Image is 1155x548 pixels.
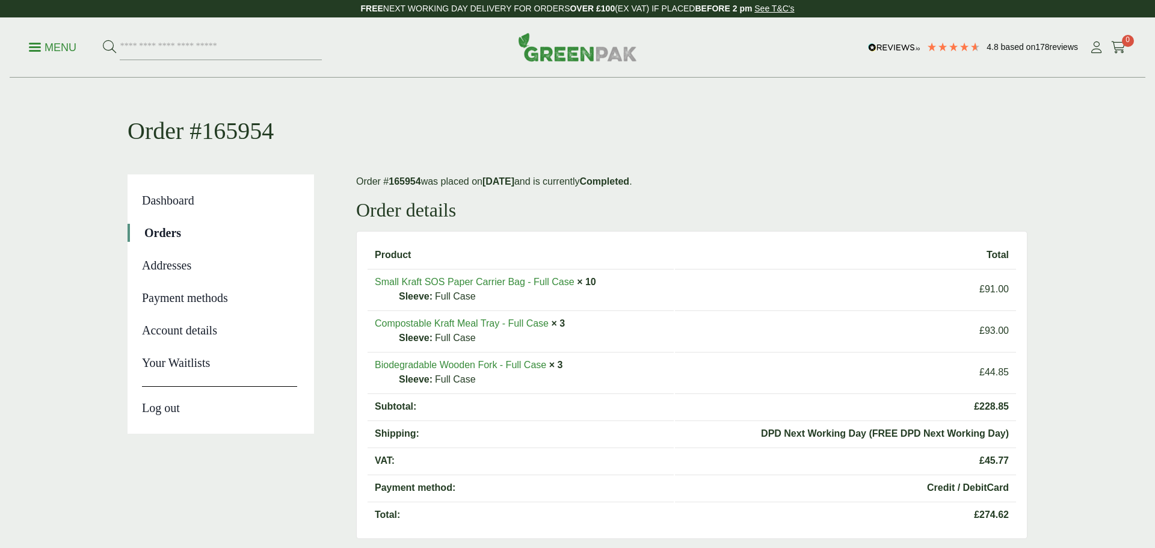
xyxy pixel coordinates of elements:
td: DPD Next Working Day (FREE DPD Next Working Day) [675,420,1016,446]
span: 0 [1122,35,1134,47]
strong: OVER £100 [570,4,615,13]
p: Full Case [399,289,667,304]
p: Full Case [399,372,667,387]
a: Compostable Kraft Meal Tray - Full Case [375,318,549,328]
th: Subtotal: [368,393,674,419]
th: Product [368,242,674,268]
img: REVIEWS.io [868,43,920,52]
i: My Account [1089,42,1104,54]
a: Small Kraft SOS Paper Carrier Bag - Full Case [375,277,574,287]
p: Menu [29,40,76,55]
mark: 165954 [389,176,420,186]
h1: Order #165954 [128,78,1027,146]
h2: Order details [356,199,1027,221]
a: Orders [144,224,297,242]
span: £ [979,455,985,466]
a: Your Waitlists [142,354,297,372]
a: Menu [29,40,76,52]
span: £ [974,401,979,411]
p: Full Case [399,331,667,345]
a: Log out [142,386,297,417]
th: Total: [368,502,674,528]
span: 274.62 [682,508,1009,522]
mark: Completed [579,176,629,186]
span: £ [979,367,985,377]
p: Order # was placed on and is currently . [356,174,1027,189]
th: Shipping: [368,420,674,446]
a: Addresses [142,256,297,274]
a: 0 [1111,38,1126,57]
span: 178 [1035,42,1049,52]
div: 4.78 Stars [926,42,981,52]
bdi: 44.85 [979,367,1009,377]
strong: Sleeve: [399,372,433,387]
span: £ [974,510,979,520]
span: 4.8 [987,42,1000,52]
bdi: 93.00 [979,325,1009,336]
strong: Sleeve: [399,331,433,345]
strong: Sleeve: [399,289,433,304]
th: Payment method: [368,475,674,500]
strong: FREE [360,4,383,13]
strong: × 3 [549,360,563,370]
span: £ [979,325,985,336]
bdi: 91.00 [979,284,1009,294]
span: £ [979,284,985,294]
a: Payment methods [142,289,297,307]
span: Based on [1001,42,1036,52]
td: Credit / DebitCard [675,475,1016,500]
a: Dashboard [142,191,297,209]
strong: × 10 [577,277,596,287]
a: Biodegradable Wooden Fork - Full Case [375,360,546,370]
span: 45.77 [682,454,1009,468]
a: See T&C's [754,4,794,13]
img: GreenPak Supplies [518,32,637,61]
span: 228.85 [682,399,1009,414]
th: VAT: [368,448,674,473]
strong: × 3 [551,318,565,328]
span: reviews [1050,42,1078,52]
i: Cart [1111,42,1126,54]
strong: BEFORE 2 pm [695,4,752,13]
th: Total [675,242,1016,268]
mark: [DATE] [482,176,514,186]
a: Account details [142,321,297,339]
